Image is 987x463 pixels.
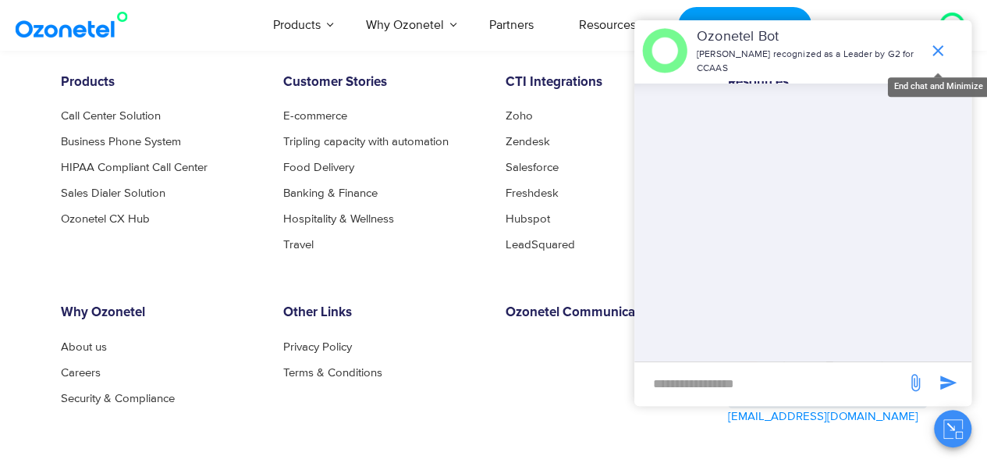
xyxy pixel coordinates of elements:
[642,28,687,73] img: header
[283,162,354,173] a: Food Delivery
[506,162,559,173] a: Salesforce
[506,110,533,122] a: Zoho
[934,410,971,447] button: Close chat
[61,341,107,353] a: About us
[506,75,705,91] h6: CTI Integrations
[61,75,260,91] h6: Products
[506,239,575,251] a: LeadSquared
[283,187,378,199] a: Banking & Finance
[283,75,482,91] h6: Customer Stories
[283,239,314,251] a: Travel
[61,162,208,173] a: HIPAA Compliant Call Center
[922,35,953,66] span: end chat or minimize
[283,305,482,321] h6: Other Links
[61,187,165,199] a: Sales Dialer Solution
[283,213,394,225] a: Hospitality & Wellness
[697,27,921,48] p: Ozonetel Bot
[61,136,181,148] a: Business Phone System
[61,110,161,122] a: Call Center Solution
[506,136,550,148] a: Zendesk
[506,187,559,199] a: Freshdesk
[61,367,101,379] a: Careers
[283,136,449,148] a: Tripling capacity with automation
[61,393,175,404] a: Security & Compliance
[506,213,550,225] a: Hubspot
[697,48,921,76] p: [PERSON_NAME] recognized as a Leader by G2 for CCAAS
[678,7,811,44] a: Request a Demo
[506,305,705,321] h6: Ozonetel Communications Inc.
[283,341,352,353] a: Privacy Policy
[61,213,150,225] a: Ozonetel CX Hub
[61,305,260,321] h6: Why Ozonetel
[283,367,382,379] a: Terms & Conditions
[900,367,931,398] span: send message
[932,367,964,398] span: send message
[642,370,898,398] div: new-msg-input
[283,110,347,122] a: E-commerce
